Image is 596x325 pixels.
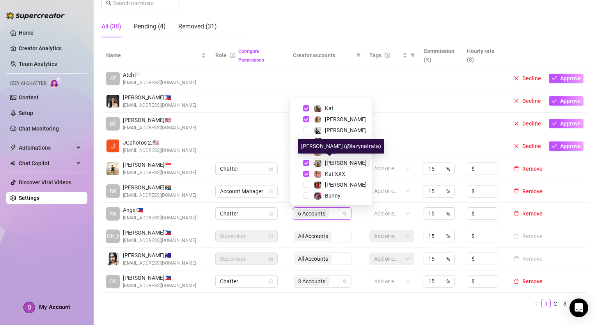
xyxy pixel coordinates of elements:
[298,209,325,218] span: 6 Accounts
[123,228,196,237] span: [PERSON_NAME] 🇵🇭
[419,44,463,67] th: Commission (%)
[325,116,367,122] span: [PERSON_NAME]
[178,22,217,31] div: Removed (31)
[314,171,321,178] img: Kat XXX
[511,187,546,196] button: Remove
[342,211,347,216] span: team
[511,254,546,263] button: Remove
[6,12,65,19] img: logo-BBDzfeDw.svg
[560,299,569,308] li: 3
[123,206,196,214] span: Angel 🇵🇭
[369,51,381,60] span: Tags
[269,189,273,194] span: lock
[294,277,329,286] span: 3 Accounts
[522,278,543,284] span: Remove
[542,299,550,308] a: 1
[123,274,196,282] span: [PERSON_NAME] 🇵🇭
[220,208,273,219] span: Chatter
[356,53,361,58] span: filter
[110,187,117,196] span: BR
[511,209,546,218] button: Remove
[19,61,57,67] a: Team Analytics
[123,282,196,290] span: [EMAIL_ADDRESS][DOMAIN_NAME]
[238,49,264,63] a: Configure Permissions
[325,171,345,177] span: Kat XXX
[561,299,569,308] a: 3
[110,74,116,83] span: AT
[269,256,273,261] span: lock
[303,116,309,122] span: Select tree node
[552,98,557,104] span: check
[314,127,321,134] img: Grace Hunt
[294,209,329,218] span: 6 Accounts
[123,260,196,267] span: [EMAIL_ADDRESS][DOMAIN_NAME]
[549,119,584,128] button: Approve
[123,147,196,154] span: [EMAIL_ADDRESS][DOMAIN_NAME]
[10,145,16,151] span: thunderbolt
[560,98,581,104] span: Approve
[303,138,309,144] span: Select tree node
[541,299,551,308] li: 1
[410,53,415,58] span: filter
[123,116,196,124] span: [PERSON_NAME] 🇺🇸
[409,49,417,61] span: filter
[314,193,321,200] img: Bunny
[106,51,200,60] span: Name
[325,160,367,166] span: [PERSON_NAME]
[514,98,519,104] span: close
[220,276,273,287] span: Chatter
[325,193,341,199] span: Bunny
[511,164,546,173] button: Remove
[552,76,557,81] span: check
[303,160,309,166] span: Select tree node
[220,185,273,197] span: Account Manager
[514,166,519,171] span: delete
[551,299,560,308] a: 2
[514,279,519,284] span: delete
[560,75,581,81] span: Approve
[19,179,71,185] a: Discover Viral Videos
[325,138,341,144] span: Kenzie
[303,182,309,188] span: Select tree node
[511,74,544,83] button: Decline
[123,214,196,222] span: [EMAIL_ADDRESS][DOMAIN_NAME]
[123,192,196,199] span: [EMAIL_ADDRESS][DOMAIN_NAME]
[123,124,196,132] span: [EMAIL_ADDRESS][DOMAIN_NAME]
[123,93,196,102] span: [PERSON_NAME] 🇵🇭
[549,141,584,151] button: Approve
[106,0,112,6] span: search
[532,299,541,308] button: left
[269,234,273,238] span: lock
[109,277,117,286] span: CH
[220,163,273,175] span: Chatter
[303,105,309,111] span: Select tree node
[123,79,196,87] span: [EMAIL_ADDRESS][DOMAIN_NAME]
[19,125,59,132] a: Chat Monitoring
[101,22,121,31] div: All (38)
[220,230,273,242] span: Supervisor
[514,211,519,216] span: delete
[462,44,506,67] th: Hourly rate ($)
[19,110,33,116] a: Setup
[549,74,584,83] button: Approve
[314,105,321,112] img: Kat
[215,52,227,58] span: Role
[532,299,541,308] li: Previous Page
[101,44,211,67] th: Name
[522,188,543,194] span: Remove
[522,120,541,127] span: Decline
[314,116,321,123] img: Amy Pond
[303,127,309,133] span: Select tree node
[511,141,544,151] button: Decline
[269,166,273,171] span: lock
[106,162,119,175] img: Adam Bautista
[522,75,541,81] span: Decline
[552,143,557,149] span: check
[123,102,196,109] span: [EMAIL_ADDRESS][DOMAIN_NAME]
[19,94,39,101] a: Content
[123,138,196,147] span: JCphotos 2. 🇺🇸
[325,105,333,111] span: Kat
[569,299,588,317] div: Open Intercom Messenger
[522,210,543,217] span: Remove
[19,157,74,170] span: Chat Copilot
